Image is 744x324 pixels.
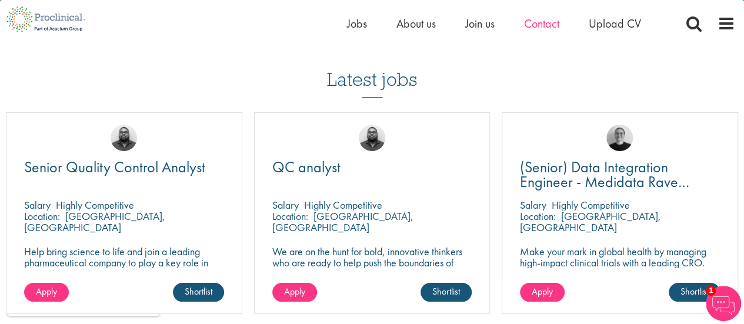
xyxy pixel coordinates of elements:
img: Ashley Bennett [359,125,385,151]
span: Senior Quality Control Analyst [24,157,205,177]
span: Apply [36,285,57,298]
span: Location: [272,209,308,223]
span: (Senior) Data Integration Engineer - Medidata Rave Specialized [520,157,689,206]
a: Apply [272,283,317,302]
img: Ashley Bennett [111,125,137,151]
p: We are on the hunt for bold, innovative thinkers who are ready to help push the boundaries of sci... [272,246,472,290]
span: Apply [532,285,553,298]
p: [GEOGRAPHIC_DATA], [GEOGRAPHIC_DATA] [272,209,413,234]
p: Highly Competitive [56,198,134,212]
a: Jobs [347,16,367,31]
span: Salary [24,198,51,212]
span: Location: [520,209,556,223]
a: QC analyst [272,160,472,175]
p: [GEOGRAPHIC_DATA], [GEOGRAPHIC_DATA] [24,209,165,234]
a: Shortlist [173,283,224,302]
a: Shortlist [669,283,720,302]
p: Help bring science to life and join a leading pharmaceutical company to play a key role in delive... [24,246,224,290]
span: 1 [706,286,716,296]
a: About us [396,16,436,31]
a: Shortlist [421,283,472,302]
span: QC analyst [272,157,341,177]
a: Upload CV [589,16,641,31]
p: Highly Competitive [552,198,630,212]
a: Apply [520,283,565,302]
a: (Senior) Data Integration Engineer - Medidata Rave Specialized [520,160,720,189]
img: Chatbot [706,286,741,321]
span: Location: [24,209,60,223]
a: Apply [24,283,69,302]
a: Senior Quality Control Analyst [24,160,224,175]
span: Salary [520,198,546,212]
img: Emma Pretorious [606,125,633,151]
p: Make your mark in global health by managing high-impact clinical trials with a leading CRO. [520,246,720,268]
span: Salary [272,198,299,212]
h3: Latest jobs [327,40,418,98]
p: [GEOGRAPHIC_DATA], [GEOGRAPHIC_DATA] [520,209,661,234]
span: Apply [284,285,305,298]
a: Contact [524,16,559,31]
p: Highly Competitive [304,198,382,212]
a: Join us [465,16,495,31]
